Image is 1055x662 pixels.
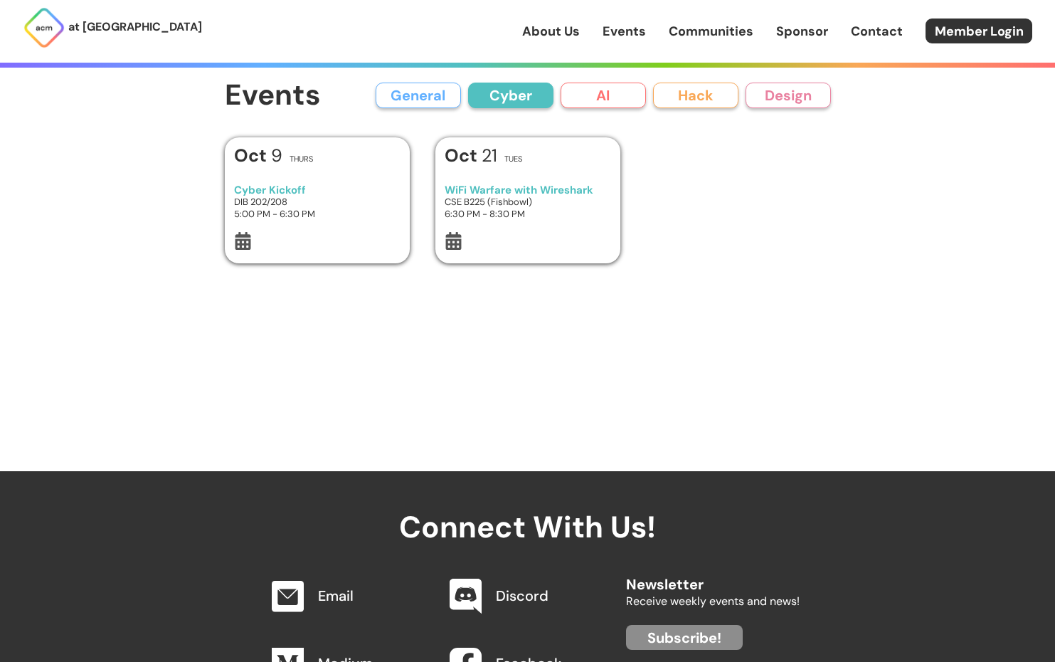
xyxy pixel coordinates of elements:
h1: 9 [234,147,282,164]
button: Hack [653,83,738,108]
a: Subscribe! [626,625,743,650]
button: Cyber [468,83,553,108]
h3: DIB 202/208 [234,196,400,208]
a: Member Login [926,19,1032,43]
h2: Thurs [290,155,313,163]
img: Discord [450,579,482,614]
h3: CSE B225 (Fishbowl) [445,196,610,208]
a: Email [318,587,354,605]
a: Contact [851,22,903,41]
h1: Events [225,80,321,112]
a: Events [603,22,646,41]
h3: WiFi Warfare with Wireshark [445,184,610,196]
a: at [GEOGRAPHIC_DATA] [23,6,202,49]
h2: Newsletter [626,562,800,592]
img: ACM Logo [23,6,65,49]
h2: Tues [504,155,522,163]
a: Sponsor [776,22,828,41]
a: Discord [496,587,548,605]
h3: 6:30 PM - 8:30 PM [445,208,610,220]
b: Oct [234,144,271,167]
button: Design [746,83,831,108]
b: Oct [445,144,482,167]
h3: 5:00 PM - 6:30 PM [234,208,400,220]
a: About Us [522,22,580,41]
a: Communities [669,22,753,41]
h3: Cyber Kickoff [234,184,400,196]
button: AI [561,83,646,108]
h2: Connect With Us! [256,471,800,544]
img: Email [272,581,304,612]
p: at [GEOGRAPHIC_DATA] [68,18,202,36]
p: Receive weekly events and news! [626,592,800,611]
h1: 21 [445,147,497,164]
button: General [376,83,461,108]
